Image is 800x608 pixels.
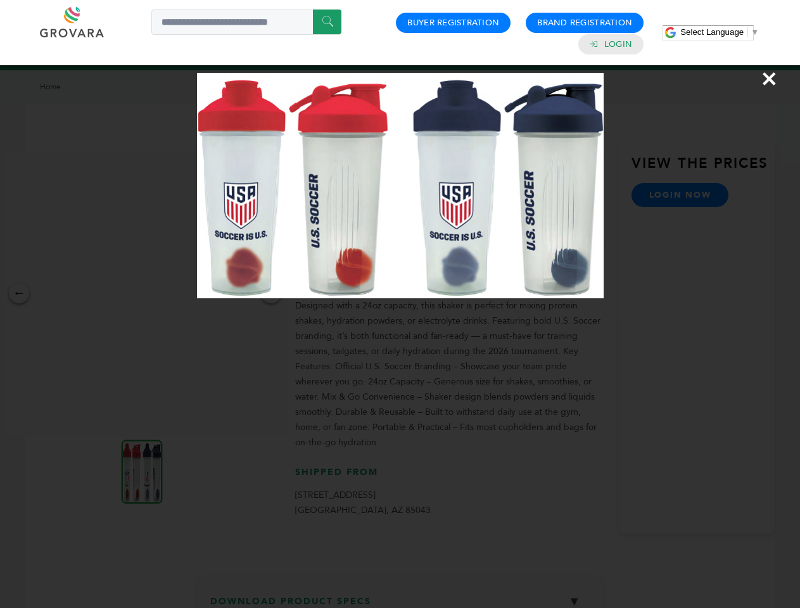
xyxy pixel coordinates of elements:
a: Login [604,39,632,50]
input: Search a product or brand... [151,9,341,35]
a: Brand Registration [537,17,632,28]
span: × [761,61,778,96]
a: Select Language​ [680,27,759,37]
span: Select Language [680,27,744,37]
a: Buyer Registration [407,17,499,28]
span: ▼ [751,27,759,37]
img: Image Preview [197,73,604,298]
